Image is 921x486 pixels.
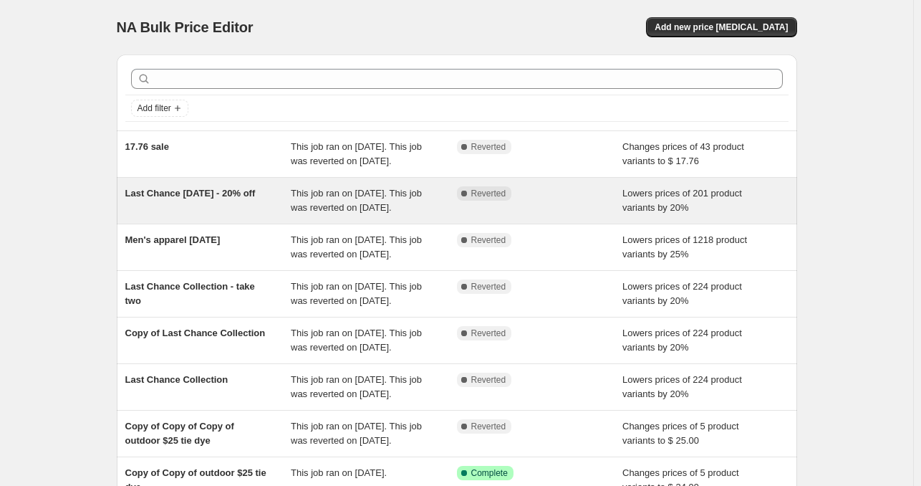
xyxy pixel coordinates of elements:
span: Reverted [471,141,506,153]
span: Complete [471,467,508,479]
span: Lowers prices of 201 product variants by 20% [622,188,742,213]
span: Changes prices of 5 product variants to $ 25.00 [622,421,739,446]
span: Lowers prices of 1218 product variants by 25% [622,234,747,259]
span: Last Chance [DATE] - 20% off [125,188,256,199]
span: This job ran on [DATE]. This job was reverted on [DATE]. [291,141,422,166]
button: Add new price [MEDICAL_DATA] [646,17,796,37]
span: Reverted [471,188,506,199]
span: 17.76 sale [125,141,169,152]
span: Lowers prices of 224 product variants by 20% [622,374,742,399]
span: Copy of Copy of Copy of outdoor $25 tie dye [125,421,234,446]
span: Changes prices of 43 product variants to $ 17.76 [622,141,744,166]
span: This job ran on [DATE]. This job was reverted on [DATE]. [291,421,422,446]
span: Add filter [138,103,171,114]
span: Reverted [471,281,506,292]
span: NA Bulk Price Editor [117,19,254,35]
span: Copy of Last Chance Collection [125,328,266,338]
span: This job ran on [DATE]. This job was reverted on [DATE]. [291,188,422,213]
span: Reverted [471,328,506,339]
span: Last Chance Collection - take two [125,281,255,306]
span: Reverted [471,374,506,386]
span: Lowers prices of 224 product variants by 20% [622,328,742,353]
span: This job ran on [DATE]. This job was reverted on [DATE]. [291,281,422,306]
span: Last Chance Collection [125,374,228,385]
span: This job ran on [DATE]. This job was reverted on [DATE]. [291,374,422,399]
span: Reverted [471,234,506,246]
span: Lowers prices of 224 product variants by 20% [622,281,742,306]
span: Reverted [471,421,506,432]
span: Add new price [MEDICAL_DATA] [655,22,788,33]
span: This job ran on [DATE]. This job was reverted on [DATE]. [291,234,422,259]
button: Add filter [131,100,188,117]
span: Men's apparel [DATE] [125,234,221,245]
span: This job ran on [DATE]. This job was reverted on [DATE]. [291,328,422,353]
span: This job ran on [DATE]. [291,467,387,478]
